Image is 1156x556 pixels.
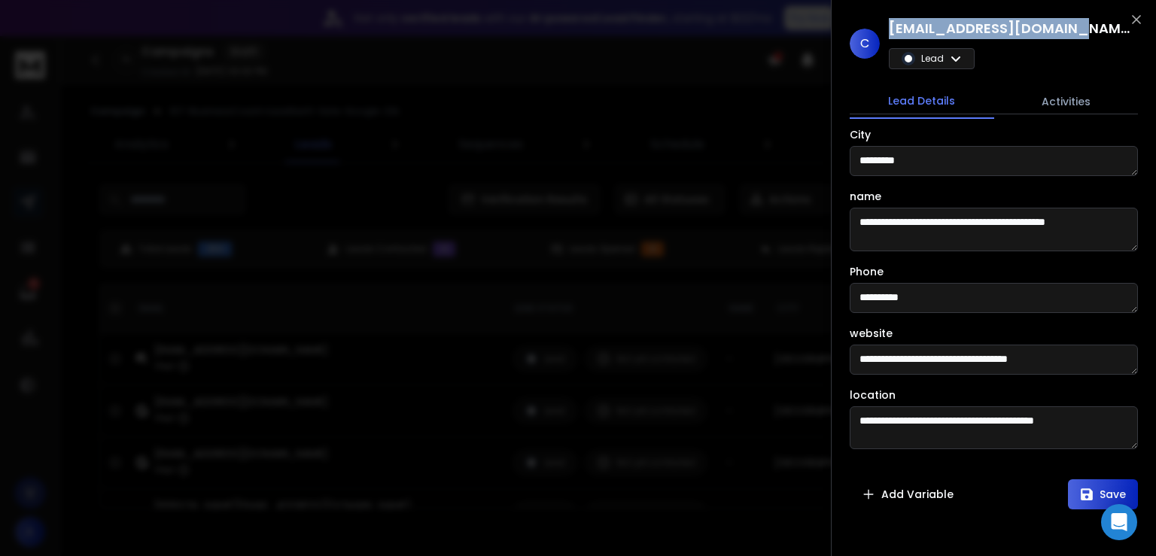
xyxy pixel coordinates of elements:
label: Phone [850,266,884,277]
label: location [850,390,896,400]
label: name [850,191,881,202]
button: Lead Details [850,84,994,119]
span: C [850,29,880,59]
label: website [850,328,893,339]
h1: [EMAIL_ADDRESS][DOMAIN_NAME] [889,18,1130,39]
p: Lead [921,53,944,65]
label: City [850,129,871,140]
button: Save [1068,479,1138,509]
div: Open Intercom Messenger [1101,504,1137,540]
button: Activities [994,85,1139,118]
button: Add Variable [850,479,966,509]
